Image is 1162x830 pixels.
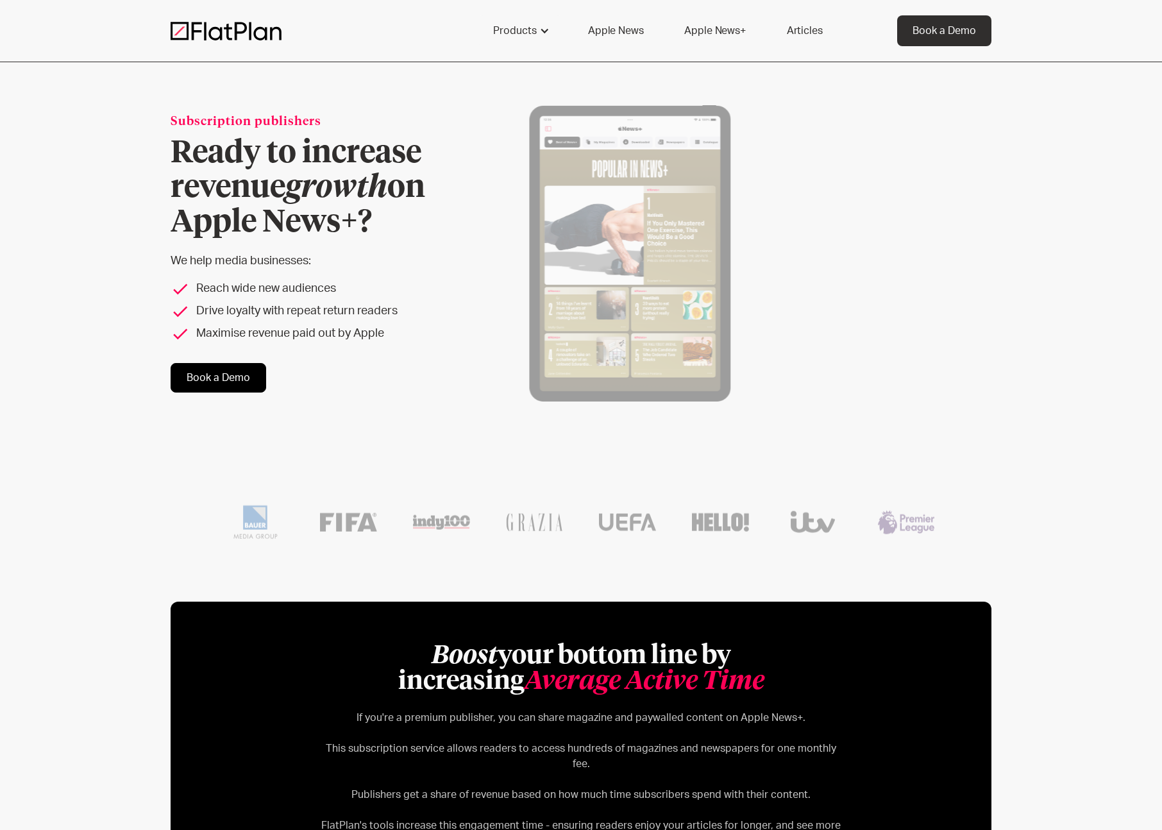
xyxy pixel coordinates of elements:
li: Maximise revenue paid out by Apple [171,325,466,343]
h2: your bottom line by increasing [318,643,844,695]
h1: Ready to increase revenue on Apple News+? [171,136,466,240]
a: Book a Demo [171,363,266,393]
a: Articles [771,15,838,46]
div: Book a Demo [913,23,976,38]
a: Apple News [573,15,659,46]
div: Subscription publishers [171,114,466,131]
p: We help media businesses: [171,253,466,270]
li: Reach wide new audiences [171,280,466,298]
a: Apple News+ [669,15,761,46]
a: Book a Demo [897,15,991,46]
em: Boost [432,643,498,669]
div: Products [478,15,562,46]
li: Drive loyalty with repeat return readers [171,303,466,320]
em: growth [285,173,387,203]
em: Average Active Time [525,669,764,695]
div: Products [493,23,537,38]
